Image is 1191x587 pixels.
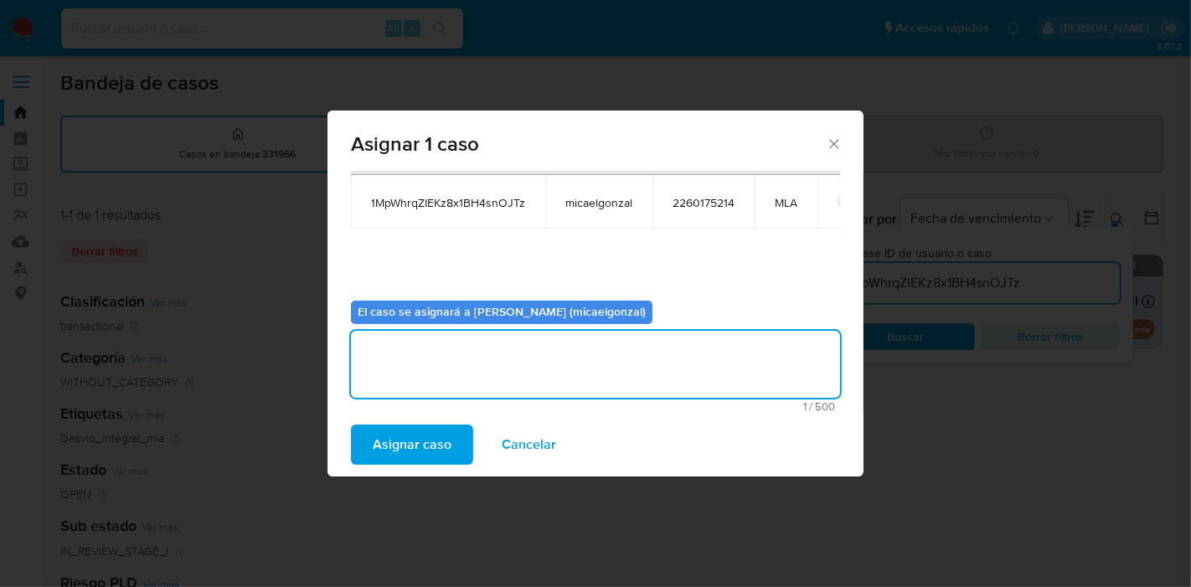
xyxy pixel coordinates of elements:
[838,192,858,212] button: icon-button
[565,195,632,210] span: micaelgonzal
[373,426,451,463] span: Asignar caso
[351,134,826,154] span: Asignar 1 caso
[480,425,578,465] button: Cancelar
[351,425,473,465] button: Asignar caso
[775,195,797,210] span: MLA
[502,426,556,463] span: Cancelar
[673,195,735,210] span: 2260175214
[358,303,646,320] b: El caso se asignará a [PERSON_NAME] (micaelgonzal)
[371,195,525,210] span: 1MpWhrqZIEKz8x1BH4snOJTz
[826,136,841,151] button: Cerrar ventana
[327,111,864,476] div: assign-modal
[356,401,835,412] span: Máximo 500 caracteres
